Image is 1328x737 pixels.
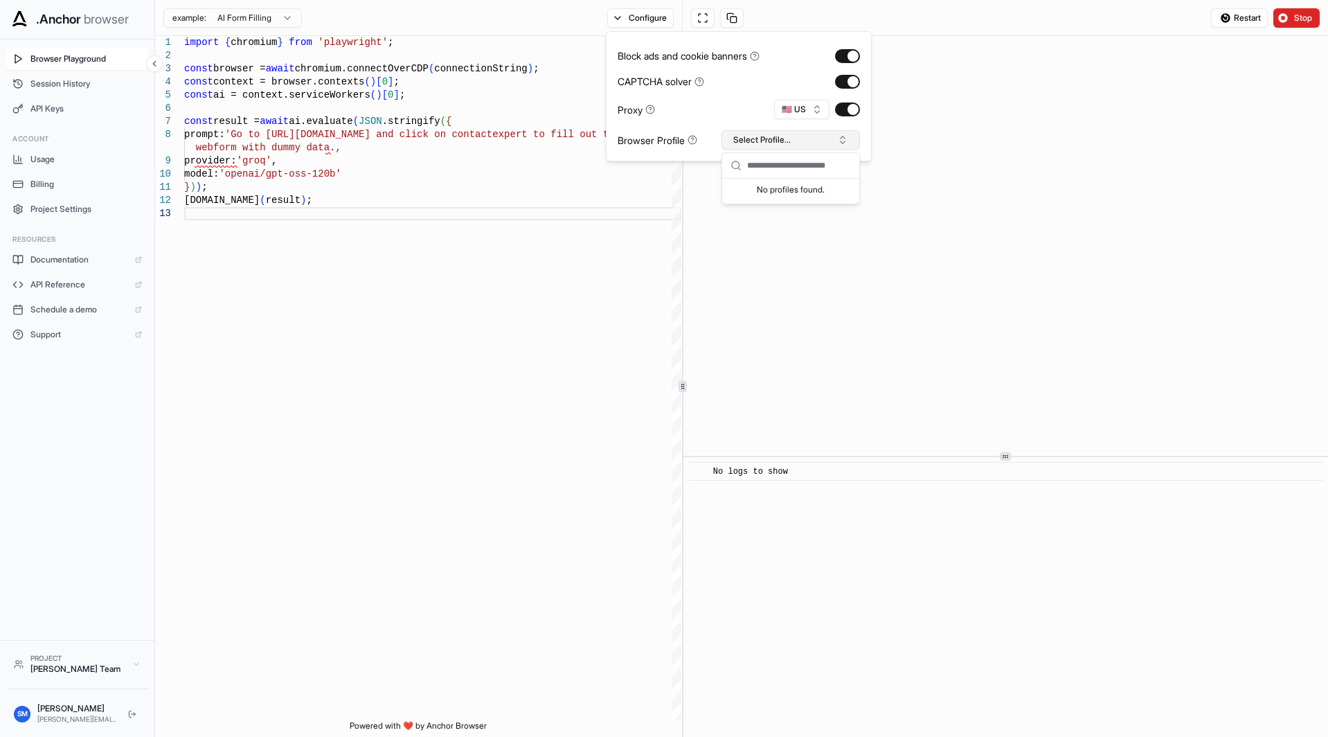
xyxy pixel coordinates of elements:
[266,63,295,74] span: await
[393,76,399,87] span: ;
[774,100,829,119] button: 🇺🇸 US
[37,714,117,725] div: [PERSON_NAME][EMAIL_ADDRESS][DOMAIN_NAME]
[155,102,171,115] div: 6
[492,129,620,140] span: expert to fill out the
[370,89,376,100] span: (
[260,116,289,127] span: await
[37,703,117,714] div: [PERSON_NAME]
[184,168,219,179] span: model:
[6,173,149,195] button: Billing
[353,116,359,127] span: (
[155,89,171,102] div: 5
[155,115,171,128] div: 7
[6,98,149,120] button: API Keys
[155,36,171,49] div: 1
[6,274,149,296] a: API Reference
[382,89,388,100] span: [
[155,194,171,207] div: 12
[30,254,128,265] span: Documentation
[172,12,206,24] span: example:
[388,76,393,87] span: ]
[7,648,147,680] button: Project[PERSON_NAME] Team
[370,76,376,87] span: )
[124,706,141,722] button: Logout
[318,37,388,48] span: 'playwright'
[36,10,81,29] span: .Anchor
[618,74,704,89] div: CAPTCHA solver
[12,234,142,245] h3: Resources
[722,179,859,198] div: No profiles found.
[382,76,388,87] span: 0
[213,63,266,74] span: browser =
[8,8,30,30] img: Anchor Icon
[618,48,760,63] div: Block ads and cookie banners
[6,249,149,271] a: Documentation
[184,181,190,193] span: }
[237,155,271,166] span: 'groq'
[155,207,171,220] div: 13
[219,168,341,179] span: 'openai/gpt-oss-120b'
[6,148,149,170] button: Usage
[201,181,207,193] span: ;
[528,63,533,74] span: )
[17,709,28,719] span: SM
[155,154,171,168] div: 9
[364,76,370,87] span: (
[225,129,492,140] span: 'Go to [URL][DOMAIN_NAME] and click on contact
[1273,8,1320,28] button: Stop
[434,63,527,74] span: connectionString
[446,116,451,127] span: {
[12,134,142,144] h3: Account
[1234,12,1261,24] span: Restart
[155,49,171,62] div: 2
[213,76,364,87] span: context = browser.contexts
[184,89,213,100] span: const
[350,720,487,737] span: Powered with ❤️ by Anchor Browser
[30,329,128,340] span: Support
[30,664,125,675] div: [PERSON_NAME] Team
[400,89,405,100] span: ;
[155,168,171,181] div: 10
[696,465,703,479] span: ​
[155,76,171,89] div: 4
[30,653,125,664] div: Project
[289,116,352,127] span: ai.evaluate
[184,37,219,48] span: import
[429,63,434,74] span: (
[618,133,697,148] div: Browser Profile
[6,198,149,220] button: Project Settings
[30,179,142,190] span: Billing
[30,78,142,89] span: Session History
[155,62,171,76] div: 3
[388,89,393,100] span: 0
[533,63,539,74] span: ;
[306,195,312,206] span: ;
[295,63,429,74] span: chromium.connectOverCDP
[382,116,440,127] span: .stringify
[155,181,171,194] div: 11
[184,116,213,127] span: const
[6,48,149,70] button: Browser Playground
[184,129,225,140] span: prompt:
[184,63,213,74] span: const
[30,204,142,215] span: Project Settings
[277,37,282,48] span: }
[6,323,149,346] a: Support
[6,73,149,95] button: Session History
[713,467,788,477] span: No logs to show
[393,89,399,100] span: ]
[359,116,382,127] span: JSON
[271,155,277,166] span: ,
[440,116,446,127] span: (
[30,53,142,64] span: Browser Playground
[146,55,163,72] button: Collapse sidebar
[30,279,128,290] span: API Reference
[720,8,744,28] button: Copy session ID
[289,37,312,48] span: from
[184,195,260,206] span: [DOMAIN_NAME]
[376,89,382,100] span: )
[30,304,128,315] span: Schedule a demo
[213,89,370,100] span: ai = context.serviceWorkers
[155,128,171,141] div: 8
[388,37,393,48] span: ;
